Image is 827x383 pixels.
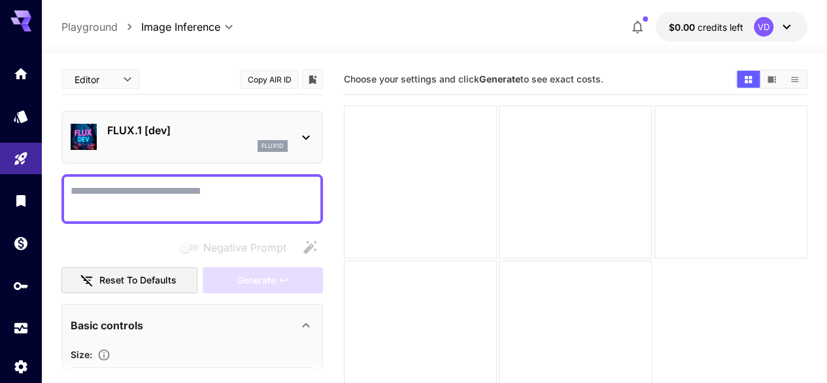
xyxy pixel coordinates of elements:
button: Show media in video view [760,71,783,88]
div: Settings [13,358,29,374]
span: Size : [71,349,92,360]
div: Usage [13,320,29,337]
button: Add to library [307,71,318,87]
button: Adjust the dimensions of the generated image by specifying its width and height in pixels, or sel... [92,348,116,361]
div: Home [13,65,29,82]
div: API Keys [13,278,29,294]
span: Choose your settings and click to see exact costs. [344,73,603,84]
div: Library [13,192,29,209]
div: Playground [13,151,29,167]
button: Show media in list view [783,71,806,88]
a: Playground [61,19,118,35]
button: Reset to defaults [61,267,197,294]
div: Basic controls [71,310,314,341]
span: credits left [698,22,743,33]
div: Models [13,108,29,124]
nav: breadcrumb [61,19,141,35]
div: Show media in grid viewShow media in video viewShow media in list view [735,69,807,89]
div: VD [754,17,773,37]
p: flux1d [262,141,284,151]
span: $0.00 [669,22,698,33]
button: Show media in grid view [737,71,760,88]
span: Image Inference [141,19,220,35]
p: Basic controls [71,318,143,333]
p: FLUX.1 [dev] [107,122,288,138]
span: Negative Prompt [203,240,286,255]
div: FLUX.1 [dev]flux1d [71,117,314,157]
div: Wallet [13,235,29,251]
span: Negative prompts are not compatible with the selected model. [177,239,297,255]
b: Generate [479,73,520,84]
button: $0.00VD [656,12,807,42]
button: Copy AIR ID [240,70,299,89]
div: $0.00 [669,20,743,34]
span: Editor [75,73,115,86]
